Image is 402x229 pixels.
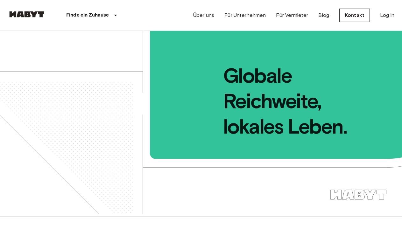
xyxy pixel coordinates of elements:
[339,9,370,22] a: Kontakt
[193,11,214,19] a: Über uns
[66,11,109,19] p: Finde ein Zuhause
[224,11,266,19] a: Für Unternehmen
[151,31,402,139] span: Globale Reichweite, lokales Leben.
[276,11,308,19] a: Für Vermieter
[8,11,46,17] img: Habyt
[380,11,394,19] a: Log in
[318,11,329,19] a: Blog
